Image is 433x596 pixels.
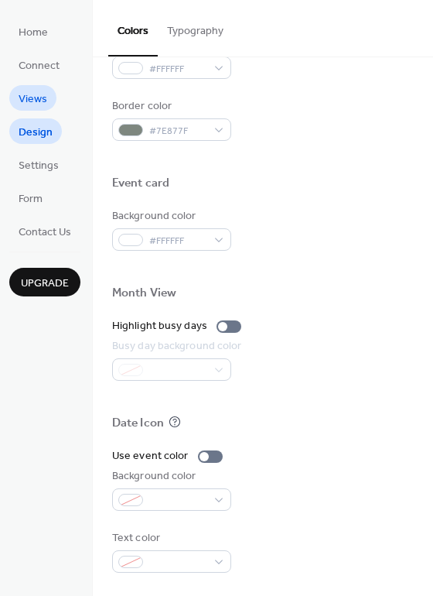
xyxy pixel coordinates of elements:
[112,318,207,334] div: Highlight busy days
[19,224,71,241] span: Contact Us
[112,208,228,224] div: Background color
[112,176,169,192] div: Event card
[9,218,80,244] a: Contact Us
[9,118,62,144] a: Design
[112,468,228,485] div: Background color
[19,91,47,108] span: Views
[149,233,206,249] span: #FFFFFF
[9,52,69,77] a: Connect
[9,19,57,44] a: Home
[19,191,43,207] span: Form
[19,58,60,74] span: Connect
[9,268,80,296] button: Upgrade
[19,158,59,174] span: Settings
[149,123,206,139] span: #7E877F
[112,286,176,302] div: Month View
[112,530,228,546] div: Text color
[112,448,189,464] div: Use event color
[19,125,53,141] span: Design
[9,85,56,111] a: Views
[112,338,242,355] div: Busy day background color
[19,25,48,41] span: Home
[9,185,52,211] a: Form
[112,416,164,432] div: Date Icon
[149,61,206,77] span: #FFFFFF
[112,98,228,115] div: Border color
[21,276,69,292] span: Upgrade
[9,152,68,177] a: Settings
